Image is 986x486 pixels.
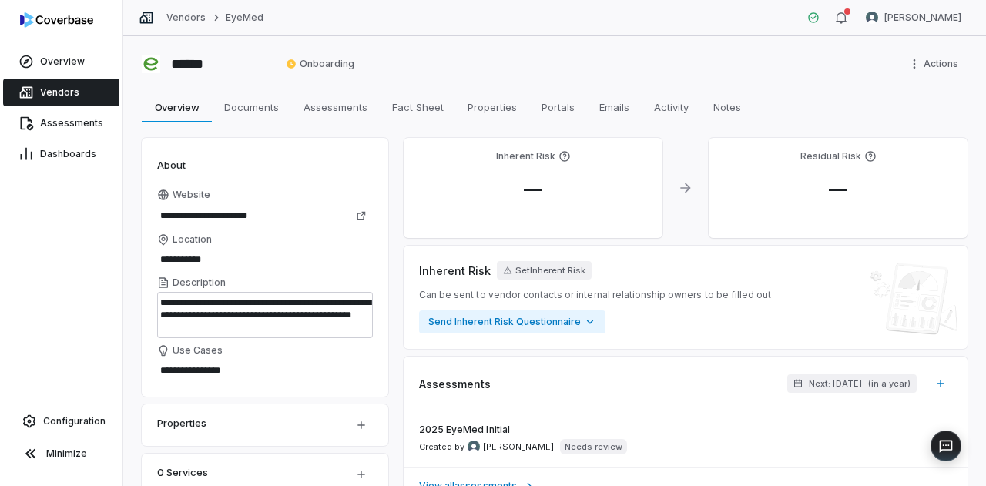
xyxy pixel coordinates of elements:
span: — [511,178,555,200]
input: Website [157,205,347,226]
span: Assessments [419,376,491,392]
span: Inherent Risk [419,263,491,279]
span: Notes [707,97,747,117]
span: Use Cases [173,344,223,357]
span: — [817,178,860,200]
span: Created by [419,441,554,453]
span: Vendors [40,86,79,99]
h4: Residual Risk [800,150,861,163]
span: Minimize [46,447,87,460]
img: logo-D7KZi-bG.svg [20,12,93,28]
span: ( in a year ) [868,378,911,390]
span: Configuration [43,415,106,427]
span: Emails [593,97,636,117]
span: Can be sent to vendor contacts or internal relationship owners to be filled out [419,289,771,301]
a: Vendors [166,12,206,24]
img: Brittany Durbin avatar [468,441,480,453]
a: Configuration [6,407,116,435]
span: Next: [DATE] [809,378,862,390]
h4: Inherent Risk [496,150,555,163]
span: Documents [218,97,285,117]
a: Dashboards [3,140,119,168]
span: [PERSON_NAME] [884,12,961,24]
button: More actions [904,52,968,75]
button: Send Inherent Risk Questionnaire [419,310,605,333]
span: Fact Sheet [386,97,450,117]
span: Website [173,189,210,201]
span: 2025 EyeMed Initial [419,424,510,436]
a: EyeMed [226,12,263,24]
span: Activity [648,97,695,117]
span: Onboarding [286,58,354,70]
span: [PERSON_NAME] [483,441,554,453]
a: 2025 EyeMed InitialCreated by Brittany Durbin avatar[PERSON_NAME]Needs review [404,411,968,467]
span: Assessments [40,117,103,129]
button: Next: [DATE](in a year) [787,374,917,393]
a: Vendors [3,79,119,106]
a: Overview [3,48,119,75]
img: Brittany Durbin avatar [866,12,878,24]
span: Location [173,233,212,246]
a: Assessments [3,109,119,137]
textarea: Use Cases [157,360,373,381]
span: Overview [149,97,206,117]
button: Minimize [6,438,116,469]
span: Portals [535,97,581,117]
input: Location [157,249,373,270]
span: Overview [40,55,85,68]
button: SetInherent Risk [497,261,592,280]
button: Brittany Durbin avatar[PERSON_NAME] [857,6,971,29]
textarea: Description [157,292,373,338]
span: Assessments [297,97,374,117]
span: About [157,158,186,172]
span: Properties [461,97,523,117]
p: Needs review [565,441,622,453]
span: Description [173,277,226,289]
span: Dashboards [40,148,96,160]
